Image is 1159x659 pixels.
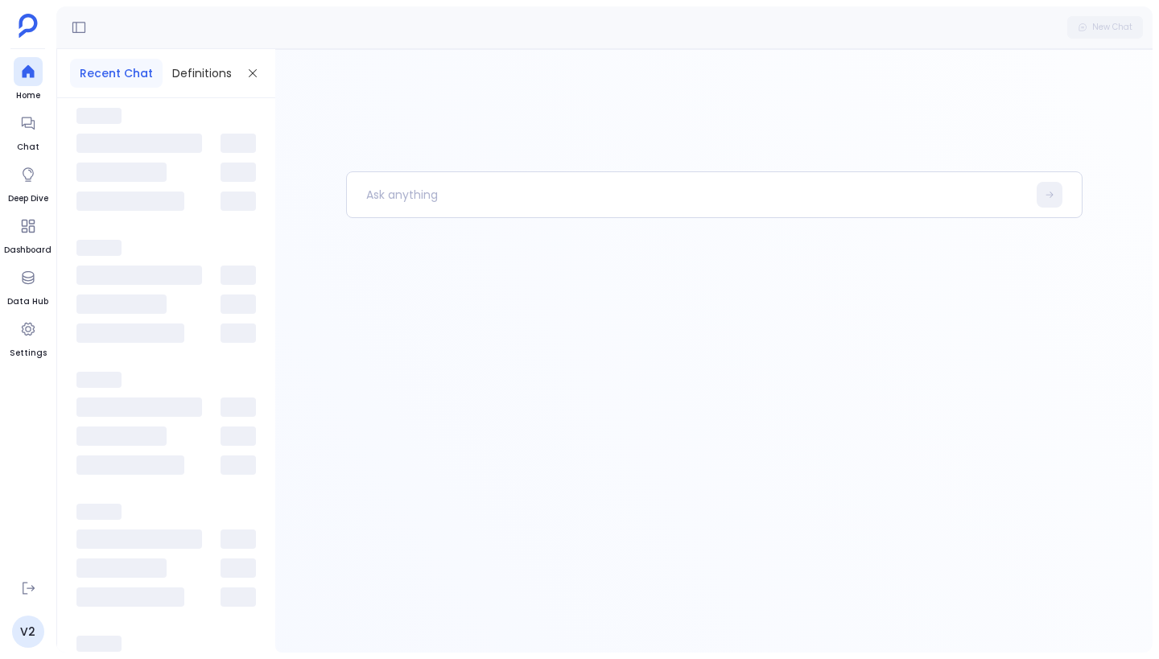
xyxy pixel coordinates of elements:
a: Deep Dive [8,160,48,205]
span: Deep Dive [8,192,48,205]
span: Home [14,89,43,102]
span: Settings [10,347,47,360]
a: Home [14,57,43,102]
a: Data Hub [7,263,48,308]
button: Definitions [163,59,241,88]
button: Recent Chat [70,59,163,88]
img: petavue logo [19,14,38,38]
a: Dashboard [4,212,52,257]
a: Chat [14,109,43,154]
span: Chat [14,141,43,154]
a: V2 [12,616,44,648]
span: Dashboard [4,244,52,257]
a: Settings [10,315,47,360]
span: Data Hub [7,295,48,308]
